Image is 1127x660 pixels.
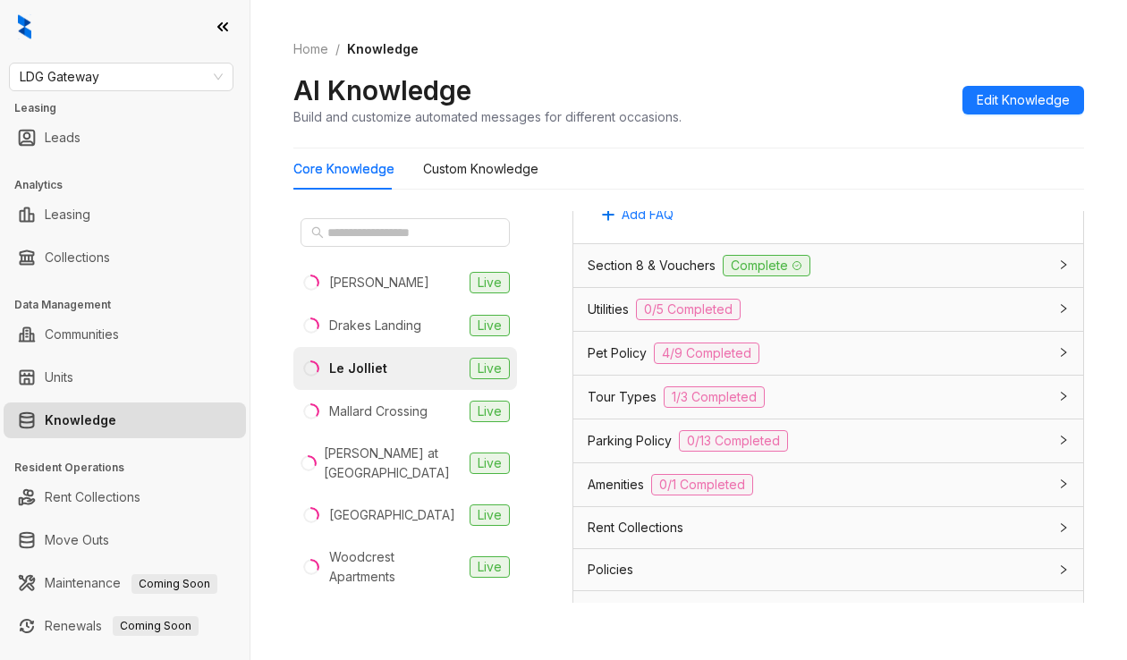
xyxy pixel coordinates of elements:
a: Units [45,360,73,395]
button: Add FAQ [588,200,688,229]
span: Leasing Options [588,602,682,622]
div: Woodcrest Apartments [329,547,462,587]
span: collapsed [1058,564,1069,575]
li: Renewals [4,608,246,644]
div: [PERSON_NAME] [329,273,429,292]
span: Knowledge [347,41,419,56]
h3: Data Management [14,297,250,313]
div: Le Jolliet [329,359,387,378]
span: Live [470,556,510,578]
span: Coming Soon [131,574,217,594]
span: 1/3 Completed [664,386,765,408]
a: Leads [45,120,80,156]
li: Communities [4,317,246,352]
div: Drakes Landing [329,316,421,335]
li: Knowledge [4,402,246,438]
span: collapsed [1058,259,1069,270]
a: Home [290,39,332,59]
span: collapsed [1058,303,1069,314]
li: Units [4,360,246,395]
span: Pet Policy [588,343,647,363]
div: [PERSON_NAME] at [GEOGRAPHIC_DATA] [324,444,462,483]
div: Parking Policy0/13 Completed [573,419,1083,462]
li: Rent Collections [4,479,246,515]
span: Complete [723,255,810,276]
div: Tour Types1/3 Completed [573,376,1083,419]
li: Leasing [4,197,246,233]
span: Utilities [588,300,629,319]
div: [GEOGRAPHIC_DATA] [329,505,455,525]
span: search [311,226,324,239]
span: Live [470,272,510,293]
a: RenewalsComing Soon [45,608,199,644]
div: Custom Knowledge [423,159,538,179]
li: Maintenance [4,565,246,601]
h3: Resident Operations [14,460,250,476]
div: Mallard Crossing [329,402,428,421]
span: Tour Types [588,387,657,407]
span: Coming Soon [113,616,199,636]
div: Pet Policy4/9 Completed [573,332,1083,375]
a: Collections [45,240,110,275]
h2: AI Knowledge [293,73,471,107]
h3: Leasing [14,100,250,116]
div: Utilities0/5 Completed [573,288,1083,331]
span: Policies [588,560,633,580]
span: Live [470,358,510,379]
div: Amenities0/1 Completed [573,463,1083,506]
div: Rent Collections [573,507,1083,548]
span: collapsed [1058,435,1069,445]
span: collapsed [1058,478,1069,489]
span: 4/9 Completed [654,343,759,364]
span: Add FAQ [622,205,674,224]
span: Section 8 & Vouchers [588,256,716,275]
span: Live [470,315,510,336]
a: Move Outs [45,522,109,558]
li: / [335,39,340,59]
span: Live [470,401,510,422]
span: Live [470,504,510,526]
li: Move Outs [4,522,246,558]
span: collapsed [1058,347,1069,358]
a: Knowledge [45,402,116,438]
li: Collections [4,240,246,275]
a: Leasing [45,197,90,233]
div: Policies [573,549,1083,590]
div: Core Knowledge [293,159,394,179]
li: Leads [4,120,246,156]
a: Communities [45,317,119,352]
span: 0/5 Completed [636,299,741,320]
span: Live [470,453,510,474]
span: 0/13 Completed [679,430,788,452]
span: Amenities [588,475,644,495]
div: Leasing Options [573,591,1083,632]
span: Edit Knowledge [977,90,1070,110]
img: logo [18,14,31,39]
span: 0/1 Completed [651,474,753,495]
span: LDG Gateway [20,63,223,90]
span: Parking Policy [588,431,672,451]
div: Section 8 & VouchersComplete [573,244,1083,287]
div: Build and customize automated messages for different occasions. [293,107,682,126]
a: Rent Collections [45,479,140,515]
span: collapsed [1058,391,1069,402]
h3: Analytics [14,177,250,193]
span: Rent Collections [588,518,683,537]
button: Edit Knowledge [962,86,1084,114]
span: collapsed [1058,522,1069,533]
